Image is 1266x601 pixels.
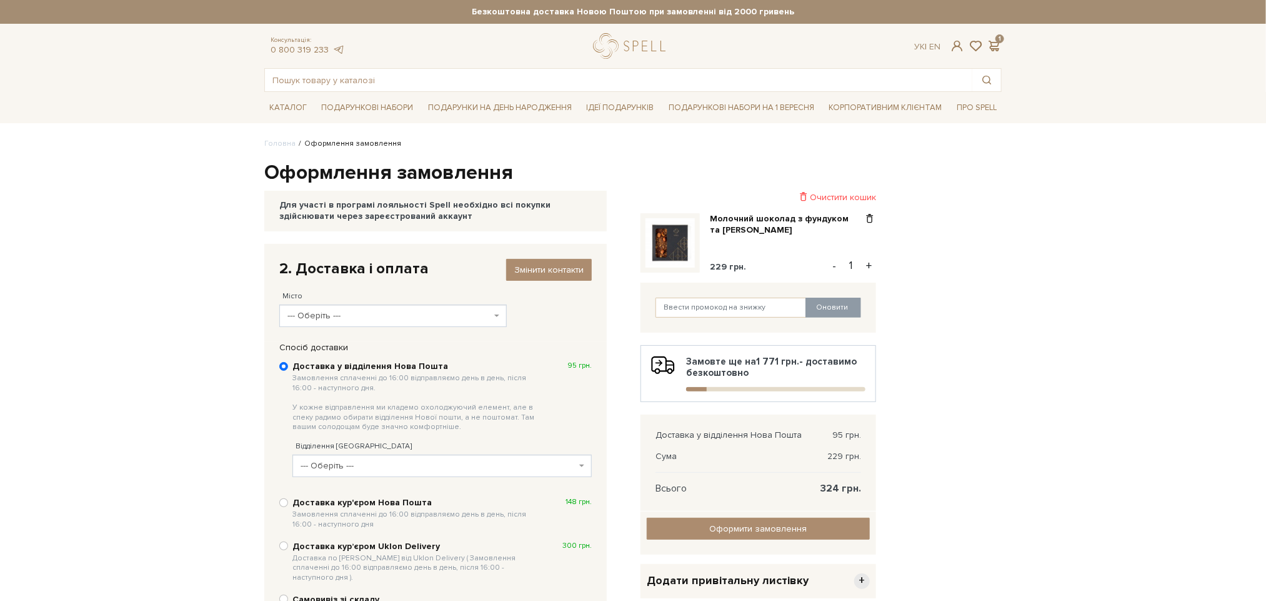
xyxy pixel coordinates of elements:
span: 300 грн. [562,541,592,551]
a: Подарункові набори на 1 Вересня [664,97,819,118]
a: Каталог [264,98,312,118]
div: 2. Доставка і оплата [279,259,592,278]
a: Про Spell [952,98,1002,118]
span: --- Оберіть --- [279,305,507,327]
span: 95 грн. [832,430,861,441]
span: 229 грн. [710,261,746,272]
a: Подарункові набори [317,98,419,118]
span: --- Оберіть --- [292,455,592,477]
span: Замовлення сплаченні до 16:00 відправляємо день в день, після 16:00 - наступного дня. У кожне від... [292,373,542,432]
a: logo [594,33,672,59]
div: Ук [915,41,941,53]
input: Пошук товару у каталозі [265,69,972,91]
span: --- Оберіть --- [287,310,491,322]
span: 148 грн. [566,497,592,507]
span: + [854,573,870,589]
a: En [930,41,941,52]
button: Оновити [805,298,861,318]
img: Молочний шоколад з фундуком та солоною карамеллю [645,218,695,268]
label: Місто [282,291,302,302]
b: Доставка курʼєром Uklon Delivery [292,541,542,583]
a: Молочний шоколад з фундуком та [PERSON_NAME] [710,213,863,236]
label: Відділення [GEOGRAPHIC_DATA] [296,441,412,452]
span: Консультація: [271,36,344,44]
div: Очистити кошик [640,191,876,203]
a: Ідеї подарунків [582,98,659,118]
span: 95 грн. [567,361,592,371]
span: 229 грн. [827,451,861,462]
b: 1 771 грн. [756,356,799,367]
a: Корпоративним клієнтам [824,97,947,118]
h1: Оформлення замовлення [264,160,1002,186]
span: --- Оберіть --- [301,460,576,472]
span: Сума [655,451,677,462]
li: Оформлення замовлення [296,138,401,149]
span: | [925,41,927,52]
span: Оформити замовлення [710,523,807,534]
button: Пошук товару у каталозі [972,69,1001,91]
a: telegram [332,44,344,55]
input: Ввести промокод на знижку [655,298,807,318]
button: + [862,256,876,275]
div: Спосіб доставки [273,342,598,353]
div: Для участі в програмі лояльності Spell необхідно всі покупки здійснювати через зареєстрований акк... [279,199,592,222]
strong: Безкоштовна доставка Новою Поштою при замовленні від 2000 гривень [264,6,1002,18]
span: Доставка по [PERSON_NAME] від Uklon Delivery ( Замовлення сплаченні до 16:00 відправляємо день в ... [292,553,542,583]
b: Доставка кур'єром Нова Пошта [292,497,542,529]
b: Доставка у відділення Нова Пошта [292,361,542,432]
span: Замовлення сплаченні до 16:00 відправляємо день в день, після 16:00 - наступного дня [292,510,542,529]
a: Подарунки на День народження [423,98,577,118]
a: Головна [264,139,296,148]
span: Доставка у відділення Нова Пошта [655,430,802,441]
span: 324 грн. [820,483,861,494]
div: Замовте ще на - доставимо безкоштовно [651,356,865,391]
span: Всього [655,483,687,494]
a: 0 800 319 233 [271,44,329,55]
button: - [828,256,840,275]
span: Змінити контакти [514,265,584,275]
span: Додати привітальну листівку [647,573,809,588]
